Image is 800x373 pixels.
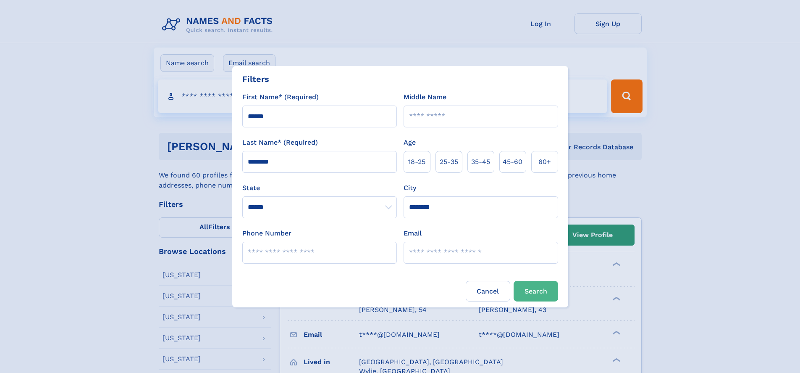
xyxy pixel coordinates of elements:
label: Age [404,138,416,148]
label: Middle Name [404,92,446,102]
label: Cancel [466,281,510,302]
label: First Name* (Required) [242,92,319,102]
button: Search [514,281,558,302]
label: Phone Number [242,228,291,238]
span: 45‑60 [503,157,522,167]
span: 60+ [538,157,551,167]
span: 18‑25 [408,157,425,167]
div: Filters [242,73,269,85]
label: Last Name* (Required) [242,138,318,148]
span: 35‑45 [471,157,490,167]
label: State [242,183,397,193]
label: City [404,183,416,193]
span: 25‑35 [440,157,458,167]
label: Email [404,228,422,238]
